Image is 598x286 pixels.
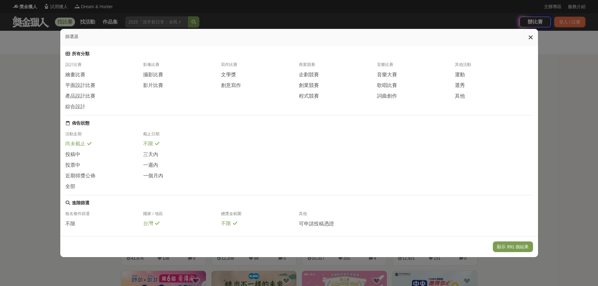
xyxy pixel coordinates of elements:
[493,241,533,252] button: 顯示 891 個結果
[65,104,85,110] span: 綜合設計
[143,62,221,71] div: 影像比賽
[143,220,153,227] span: 台灣
[377,72,397,78] span: 音樂大賽
[455,82,465,89] span: 選秀
[143,211,221,220] div: 國家 / 地區
[299,72,319,78] span: 企劃競賽
[299,93,319,100] span: 程式競賽
[65,62,143,71] div: 設計比賽
[143,173,163,179] span: 一個月內
[455,93,465,100] span: 其他
[72,121,89,126] div: 佈告狀態
[143,151,158,158] span: 三天內
[221,82,241,89] span: 創意寫作
[143,162,158,169] span: 一週內
[377,82,397,89] span: 歌唱比賽
[221,62,299,71] div: 寫作比賽
[299,221,334,227] span: 可申請投稿憑證
[65,151,80,158] span: 投稿中
[377,62,455,71] div: 音樂比賽
[221,211,299,220] div: 總獎金範圍
[299,82,319,89] span: 創業競賽
[299,211,377,220] div: 其他
[65,183,75,190] span: 全部
[143,131,221,141] div: 截止日期
[455,62,533,71] div: 其他活動
[221,220,231,227] span: 不限
[65,93,95,100] span: 產品設計比賽
[65,141,85,147] span: 尚未截止
[65,221,75,227] span: 不限
[65,82,95,89] span: 平面設計比賽
[143,72,163,78] span: 攝影比賽
[143,82,163,89] span: 影片比賽
[455,72,465,78] span: 運動
[65,131,143,141] div: 活動走期
[65,72,85,78] span: 繪畫比賽
[65,34,78,39] span: 篩選器
[72,200,89,206] div: 進階篩選
[65,162,80,169] span: 投票中
[143,141,153,147] span: 不限
[65,173,95,179] span: 近期得獎公佈
[65,211,143,220] div: 報名條件篩選
[221,72,236,78] span: 文學獎
[72,51,89,57] div: 所有分類
[299,62,377,71] div: 商業競賽
[377,93,397,100] span: 詞曲創作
